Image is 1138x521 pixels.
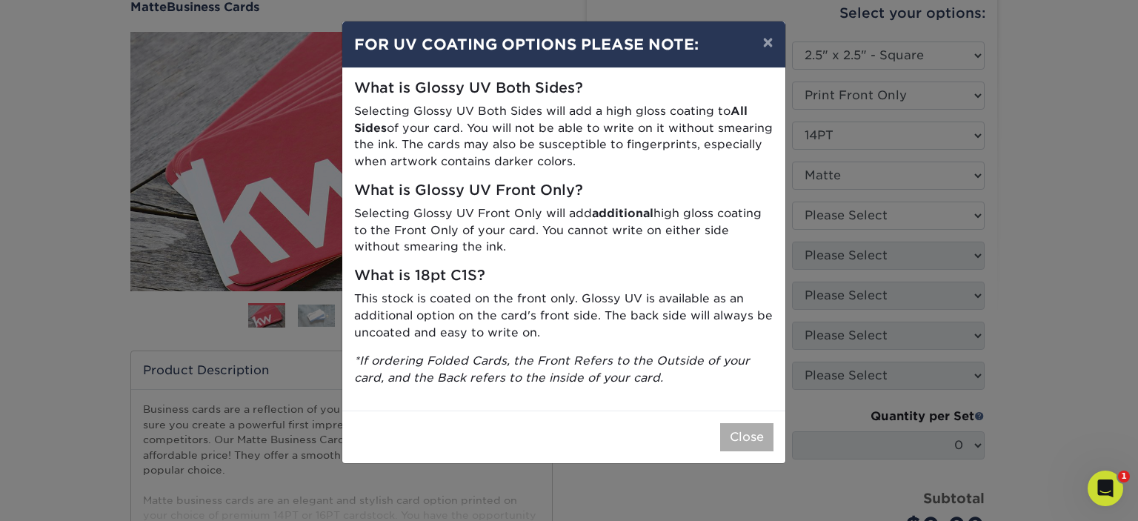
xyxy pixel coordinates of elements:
[354,33,773,56] h4: FOR UV COATING OPTIONS PLEASE NOTE:
[354,104,748,135] strong: All Sides
[354,268,773,285] h5: What is 18pt C1S?
[1118,471,1130,482] span: 1
[354,182,773,199] h5: What is Glossy UV Front Only?
[354,103,773,170] p: Selecting Glossy UV Both Sides will add a high gloss coating to of your card. You will not be abl...
[354,205,773,256] p: Selecting Glossy UV Front Only will add high gloss coating to the Front Only of your card. You ca...
[354,291,773,341] p: This stock is coated on the front only. Glossy UV is available as an additional option on the car...
[354,80,773,97] h5: What is Glossy UV Both Sides?
[592,206,653,220] strong: additional
[1088,471,1123,506] iframe: Intercom live chat
[751,21,785,63] button: ×
[354,354,750,385] i: *If ordering Folded Cards, the Front Refers to the Outside of your card, and the Back refers to t...
[720,423,773,451] button: Close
